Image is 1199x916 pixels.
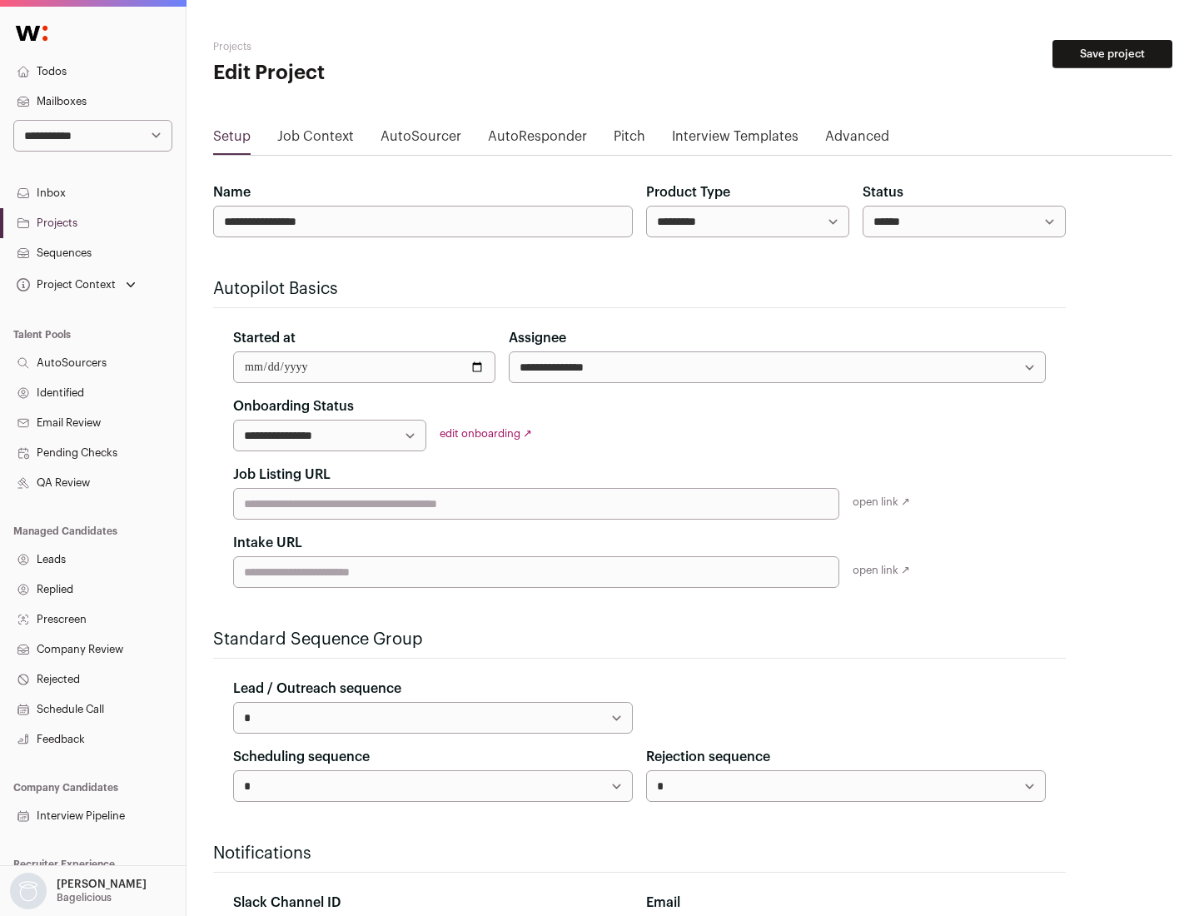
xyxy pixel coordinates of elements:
[7,17,57,50] img: Wellfound
[13,278,116,291] div: Project Context
[213,182,251,202] label: Name
[233,328,296,348] label: Started at
[233,893,341,913] label: Slack Channel ID
[672,127,799,153] a: Interview Templates
[7,873,150,909] button: Open dropdown
[213,628,1066,651] h2: Standard Sequence Group
[57,891,112,904] p: Bagelicious
[863,182,903,202] label: Status
[233,465,331,485] label: Job Listing URL
[509,328,566,348] label: Assignee
[233,679,401,699] label: Lead / Outreach sequence
[213,277,1066,301] h2: Autopilot Basics
[381,127,461,153] a: AutoSourcer
[1052,40,1172,68] button: Save project
[488,127,587,153] a: AutoResponder
[213,40,533,53] h2: Projects
[233,747,370,767] label: Scheduling sequence
[440,428,532,439] a: edit onboarding ↗
[646,893,1046,913] div: Email
[233,396,354,416] label: Onboarding Status
[614,127,645,153] a: Pitch
[213,60,533,87] h1: Edit Project
[13,273,139,296] button: Open dropdown
[57,878,147,891] p: [PERSON_NAME]
[233,533,302,553] label: Intake URL
[213,842,1066,865] h2: Notifications
[646,747,770,767] label: Rejection sequence
[825,127,889,153] a: Advanced
[213,127,251,153] a: Setup
[277,127,354,153] a: Job Context
[646,182,730,202] label: Product Type
[10,873,47,909] img: nopic.png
